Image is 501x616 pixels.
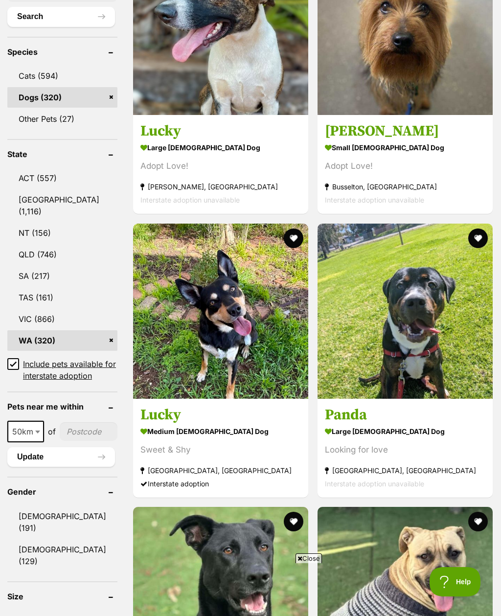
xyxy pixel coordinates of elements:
strong: [GEOGRAPHIC_DATA], [GEOGRAPHIC_DATA] [325,464,485,477]
a: TAS (161) [7,287,117,308]
span: 50km [7,421,44,442]
a: Lucky medium [DEMOGRAPHIC_DATA] Dog Sweet & Shy [GEOGRAPHIC_DATA], [GEOGRAPHIC_DATA] Interstate a... [133,398,308,498]
button: favourite [284,512,303,531]
div: Adopt Love! [325,160,485,173]
a: Dogs (320) [7,87,117,108]
img: Panda - Large Mixed Breed Dog [318,224,493,399]
header: Pets near me within [7,402,117,411]
a: [PERSON_NAME] small [DEMOGRAPHIC_DATA] Dog Adopt Love! Busselton, [GEOGRAPHIC_DATA] Interstate ad... [318,115,493,214]
a: VIC (866) [7,309,117,329]
button: favourite [284,228,303,248]
strong: medium [DEMOGRAPHIC_DATA] Dog [140,424,301,438]
a: [GEOGRAPHIC_DATA] (1,116) [7,189,117,222]
iframe: Help Scout Beacon - Open [430,567,481,596]
a: NT (156) [7,223,117,243]
a: WA (320) [7,330,117,351]
span: Close [296,553,322,563]
strong: [GEOGRAPHIC_DATA], [GEOGRAPHIC_DATA] [140,464,301,477]
div: Sweet & Shy [140,443,301,456]
strong: [PERSON_NAME], [GEOGRAPHIC_DATA] [140,181,301,194]
span: Include pets available for interstate adoption [23,358,117,382]
a: Include pets available for interstate adoption [7,358,117,382]
a: QLD (746) [7,244,117,265]
button: Update [7,447,115,467]
div: Looking for love [325,443,485,456]
a: [DEMOGRAPHIC_DATA] (129) [7,539,117,571]
span: Interstate adoption unavailable [140,196,240,205]
img: Lucky - Australian Kelpie Dog [133,224,308,399]
a: SA (217) [7,266,117,286]
header: State [7,150,117,159]
input: postcode [60,422,117,441]
button: favourite [468,228,488,248]
span: Interstate adoption unavailable [325,196,424,205]
a: Lucky large [DEMOGRAPHIC_DATA] Dog Adopt Love! [PERSON_NAME], [GEOGRAPHIC_DATA] Interstate adopti... [133,115,308,214]
iframe: Advertisement [72,567,429,611]
span: Interstate adoption unavailable [325,479,424,488]
button: favourite [468,512,488,531]
h3: Lucky [140,406,301,424]
a: Panda large [DEMOGRAPHIC_DATA] Dog Looking for love [GEOGRAPHIC_DATA], [GEOGRAPHIC_DATA] Intersta... [318,398,493,498]
h3: [PERSON_NAME] [325,122,485,141]
a: Other Pets (27) [7,109,117,129]
a: [DEMOGRAPHIC_DATA] (191) [7,506,117,538]
strong: large [DEMOGRAPHIC_DATA] Dog [325,424,485,438]
span: 50km [8,425,43,438]
a: ACT (557) [7,168,117,188]
strong: small [DEMOGRAPHIC_DATA] Dog [325,141,485,155]
a: Cats (594) [7,66,117,86]
h3: Panda [325,406,485,424]
header: Gender [7,487,117,496]
div: Adopt Love! [140,160,301,173]
span: of [48,426,56,437]
button: Search [7,7,115,26]
div: Interstate adoption [140,477,301,490]
header: Size [7,592,117,601]
header: Species [7,47,117,56]
strong: large [DEMOGRAPHIC_DATA] Dog [140,141,301,155]
h3: Lucky [140,122,301,141]
strong: Busselton, [GEOGRAPHIC_DATA] [325,181,485,194]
